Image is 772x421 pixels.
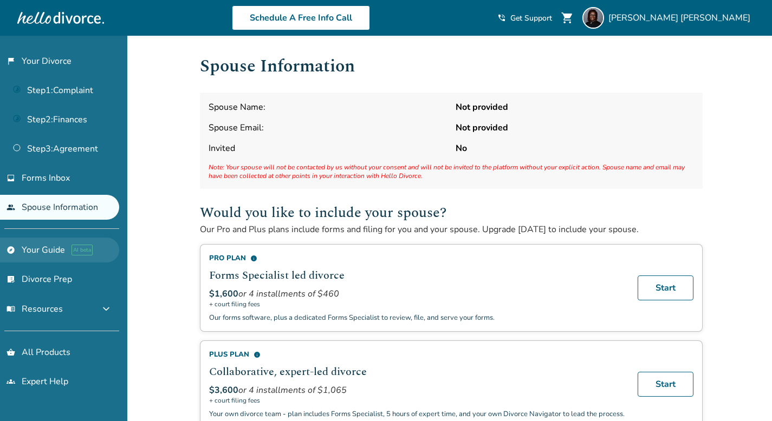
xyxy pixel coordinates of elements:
[209,142,447,154] span: Invited
[209,409,625,419] p: Your own divorce team - plan includes Forms Specialist, 5 hours of expert time, and your own Divo...
[209,384,238,396] span: $3,600
[254,351,261,358] span: info
[497,14,506,22] span: phone_in_talk
[7,275,15,284] span: list_alt_check
[7,305,15,313] span: menu_book
[72,245,93,255] span: AI beta
[497,13,552,23] a: phone_in_talkGet Support
[209,300,625,308] span: + court filing fees
[638,275,693,300] a: Start
[209,313,625,323] p: Our forms software, plus a dedicated Forms Specialist to review, file, and serve your forms.
[7,377,15,386] span: groups
[608,12,755,24] span: [PERSON_NAME] [PERSON_NAME]
[232,5,370,30] a: Schedule A Free Info Call
[7,174,15,182] span: inbox
[200,202,703,223] h2: Would you like to include your spouse?
[200,223,703,235] p: Our Pro and Plus plans include forms and filing for you and your spouse. Upgrade [DATE] to includ...
[7,348,15,357] span: shopping_basket
[209,288,625,300] div: or 4 installments of $460
[456,122,694,134] strong: Not provided
[209,396,625,405] span: + court filing fees
[456,142,694,154] strong: No
[209,163,694,180] span: Note: Your spouse will not be contacted by us without your consent and will not be invited to the...
[209,350,625,359] div: Plus Plan
[638,372,693,397] a: Start
[209,122,447,134] span: Spouse Email:
[718,369,772,421] iframe: Chat Widget
[209,253,625,263] div: Pro Plan
[7,203,15,212] span: people
[582,7,604,29] img: Rayjean Morgan
[209,267,625,284] h2: Forms Specialist led divorce
[561,11,574,24] span: shopping_cart
[200,53,703,80] h1: Spouse Information
[100,302,113,315] span: expand_more
[22,172,70,184] span: Forms Inbox
[250,255,257,262] span: info
[209,288,238,300] span: $1,600
[209,384,625,396] div: or 4 installments of $1,065
[7,246,15,254] span: explore
[7,303,63,315] span: Resources
[209,364,625,380] h2: Collaborative, expert-led divorce
[7,57,15,65] span: flag_2
[209,101,447,113] span: Spouse Name:
[510,13,552,23] span: Get Support
[456,101,694,113] strong: Not provided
